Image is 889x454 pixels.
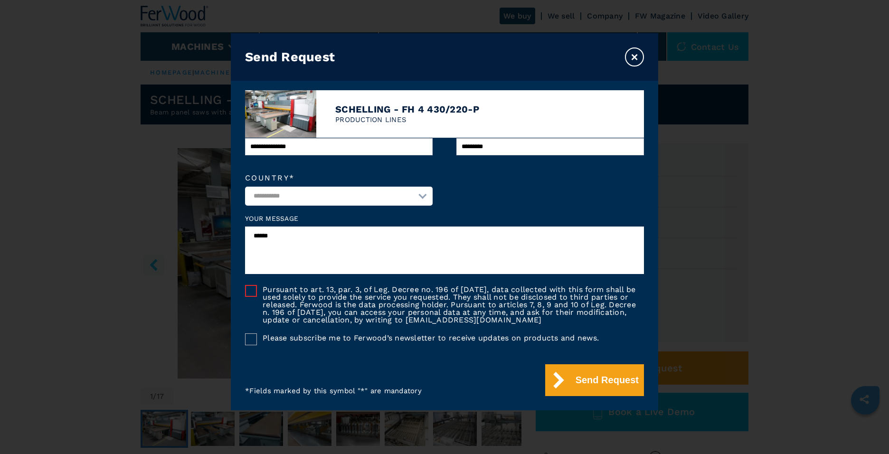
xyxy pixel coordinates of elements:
[625,47,644,66] button: ×
[257,333,599,342] label: Please subscribe me to Ferwood’s newsletter to receive updates on products and news.
[245,386,422,396] p: * Fields marked by this symbol "*" are mandatory
[335,115,480,125] p: PRODUCTION LINES
[245,49,335,65] h3: Send Request
[257,285,644,324] label: Pursuant to art. 13, par. 3, of Leg. Decree no. 196 of [DATE], data collected with this form shal...
[245,174,433,182] label: Country
[456,138,644,155] input: Phone*
[335,104,480,115] h4: SCHELLING - FH 4 430/220-P
[245,90,316,138] img: image
[245,138,433,155] input: Email*
[545,364,644,396] button: Send Request
[245,215,644,222] label: Your message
